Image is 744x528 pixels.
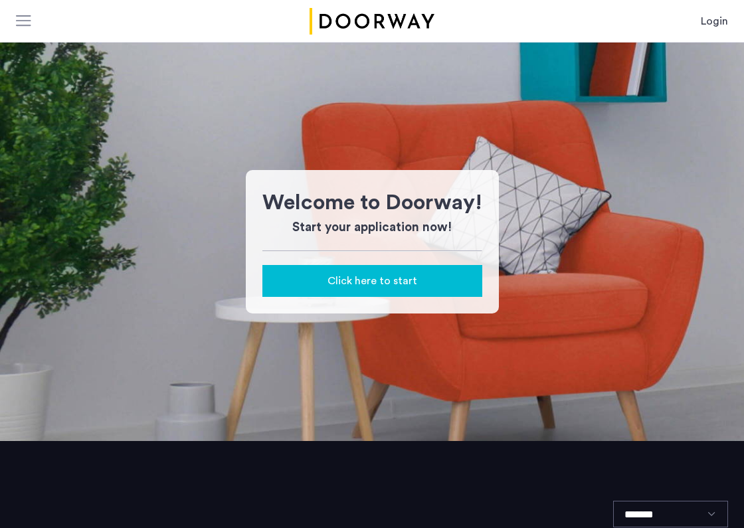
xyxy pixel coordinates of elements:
select: Language select [613,501,728,527]
a: Cazamio Logo [307,8,437,35]
span: Click here to start [327,273,417,289]
button: button [262,265,482,297]
h1: Welcome to Doorway! [262,187,482,219]
h3: Start your application now! [262,219,482,237]
a: Login [701,13,728,29]
img: logo [307,8,437,35]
